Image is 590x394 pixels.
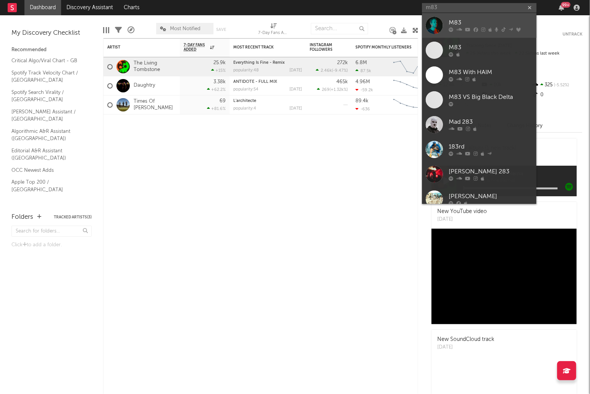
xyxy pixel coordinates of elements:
div: Mad 283 [449,118,533,127]
div: 6.8M [356,60,367,65]
a: Spotify Search Virality / [GEOGRAPHIC_DATA] [11,88,84,104]
div: 99 + [561,2,571,8]
svg: Chart title [390,76,424,95]
div: [DATE] [289,68,302,73]
div: +62.2 % [207,87,226,92]
div: [PERSON_NAME] [449,192,533,201]
span: Most Notified [170,26,200,31]
a: Everything Is Fine - Remix [233,61,285,65]
div: M83 [449,43,533,52]
div: Recommended [11,45,92,55]
div: 87.5k [356,68,371,73]
a: [PERSON_NAME] [422,187,537,212]
div: 69 [220,98,226,103]
a: M83 VS Big Black Delta [422,87,537,112]
a: Mad 283 [422,112,537,137]
div: popularity: 4 [233,107,256,111]
div: M83 [449,18,533,27]
div: Most Recent Track [233,45,291,50]
div: 272k [337,60,348,65]
a: L'architecte [233,99,256,103]
button: 99+ [559,5,564,11]
div: [DATE] [437,344,494,351]
div: [PERSON_NAME] 283 [449,167,533,176]
a: [PERSON_NAME] Assistant / [GEOGRAPHIC_DATA] [11,108,84,123]
span: 269 [322,88,330,92]
div: [DATE] [289,87,302,92]
div: 325 [532,80,582,90]
div: M83 VS Big Black Delta [449,93,533,102]
div: ANTIDOTE - FULL MIX [233,80,302,84]
div: popularity: 54 [233,87,259,92]
div: 7-Day Fans Added (7-Day Fans Added) [259,19,289,41]
div: My Discovery Checklist [11,29,92,38]
a: [PERSON_NAME] 283 [422,162,537,187]
div: Artist [107,45,165,50]
a: Editorial A&R Assistant ([GEOGRAPHIC_DATA]) [11,147,84,162]
div: New YouTube video [437,208,487,216]
div: +15 % [211,68,226,73]
div: M83 With HAIM [449,68,533,77]
button: Save [216,27,226,32]
button: Tracked Artists(3) [54,215,92,219]
div: 25.9k [213,60,226,65]
a: ANTIDOTE - FULL MIX [233,80,277,84]
a: The Living Tombstone [134,60,176,73]
svg: Chart title [390,95,424,115]
div: Folders [11,213,33,222]
a: M83 With HAIM [422,63,537,87]
div: 89.4k [356,98,369,103]
a: M83 [422,38,537,63]
a: Critical Algo/Viral Chart - GB [11,57,84,65]
a: Algorithmic A&R Assistant ([GEOGRAPHIC_DATA]) [11,127,84,143]
a: 183rd [422,137,537,162]
span: -9.47 % [333,69,347,73]
div: Instagram Followers [310,43,336,52]
div: 0 [532,90,582,100]
a: Spotify Track Velocity Chart / [GEOGRAPHIC_DATA] [11,69,84,84]
div: ( ) [316,68,348,73]
a: Shazam Top 200 / GB [11,197,84,206]
div: Edit Columns [103,19,109,41]
div: 7-Day Fans Added (7-Day Fans Added) [259,29,289,38]
div: ( ) [317,87,348,92]
div: L'architecte [233,99,302,103]
a: Apple Top 200 / [GEOGRAPHIC_DATA] [11,178,84,194]
div: +81.6 % [207,106,226,111]
div: 465k [336,79,348,84]
a: Daughtry [134,82,155,89]
span: -5.52 % [553,83,569,87]
input: Search... [311,23,368,34]
a: M83 [422,13,537,38]
button: Untrack [563,31,582,38]
div: 183rd [449,142,533,152]
div: 3.38k [213,79,226,84]
div: Filters [115,19,122,41]
div: A&R Pipeline [128,19,134,41]
span: 2.46k [321,69,332,73]
input: Search for folders... [11,226,92,237]
div: -636 [356,107,370,111]
div: Everything Is Fine - Remix [233,61,302,65]
div: Click to add a folder. [11,241,92,250]
div: popularity: 48 [233,68,259,73]
div: 4.96M [356,79,370,84]
div: [DATE] [289,107,302,111]
svg: Chart title [390,57,424,76]
input: Search for artists [422,3,537,13]
a: OCC Newest Adds [11,166,84,174]
div: New SoundCloud track [437,336,494,344]
span: +1.32k % [331,88,347,92]
a: Times Of [PERSON_NAME] [134,98,176,111]
span: 7-Day Fans Added [184,43,208,52]
div: Spotify Monthly Listeners [356,45,413,50]
div: [DATE] [437,216,487,223]
div: -59.2k [356,87,373,92]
